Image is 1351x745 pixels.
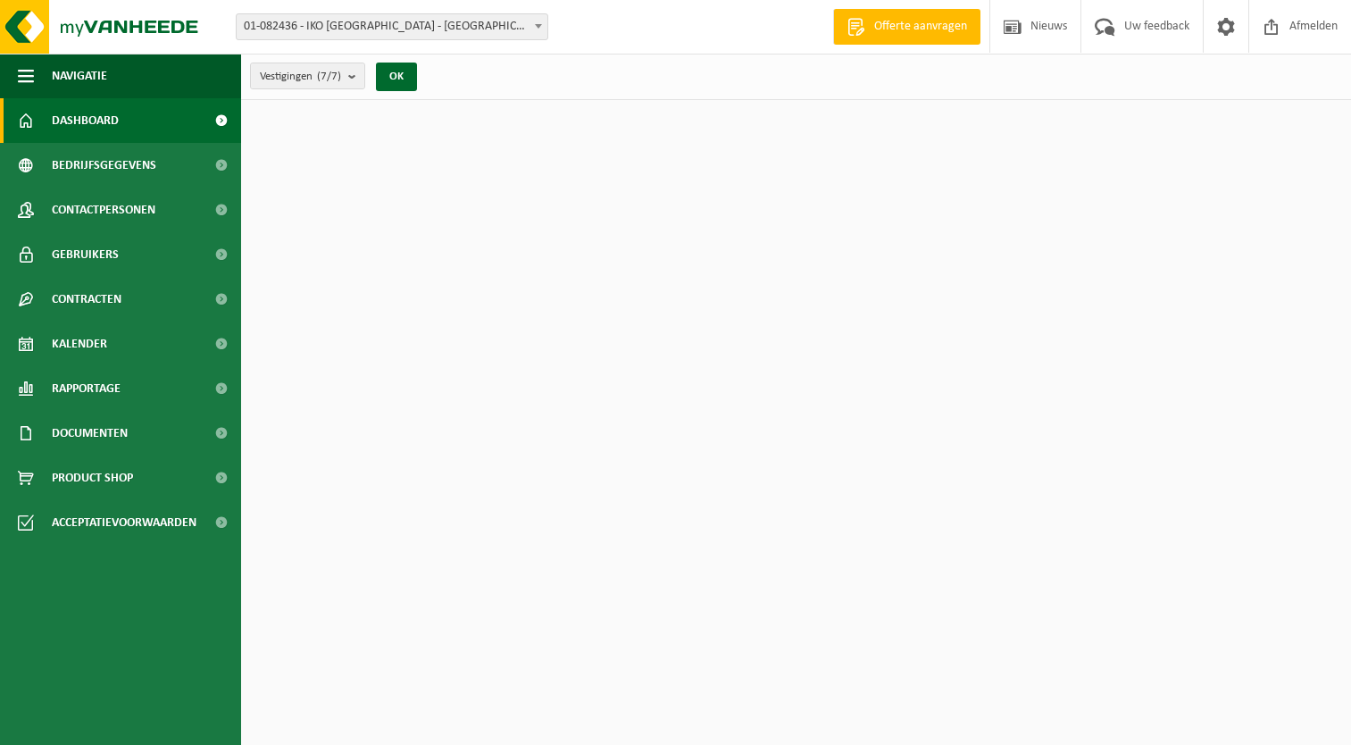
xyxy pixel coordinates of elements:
[870,18,972,36] span: Offerte aanvragen
[52,143,156,188] span: Bedrijfsgegevens
[52,54,107,98] span: Navigatie
[250,63,365,89] button: Vestigingen(7/7)
[52,411,128,456] span: Documenten
[52,188,155,232] span: Contactpersonen
[236,13,548,40] span: 01-082436 - IKO NV - ANTWERPEN
[317,71,341,82] count: (7/7)
[376,63,417,91] button: OK
[52,456,133,500] span: Product Shop
[52,232,119,277] span: Gebruikers
[52,366,121,411] span: Rapportage
[260,63,341,90] span: Vestigingen
[52,277,121,322] span: Contracten
[833,9,980,45] a: Offerte aanvragen
[52,500,196,545] span: Acceptatievoorwaarden
[52,98,119,143] span: Dashboard
[237,14,547,39] span: 01-082436 - IKO NV - ANTWERPEN
[52,322,107,366] span: Kalender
